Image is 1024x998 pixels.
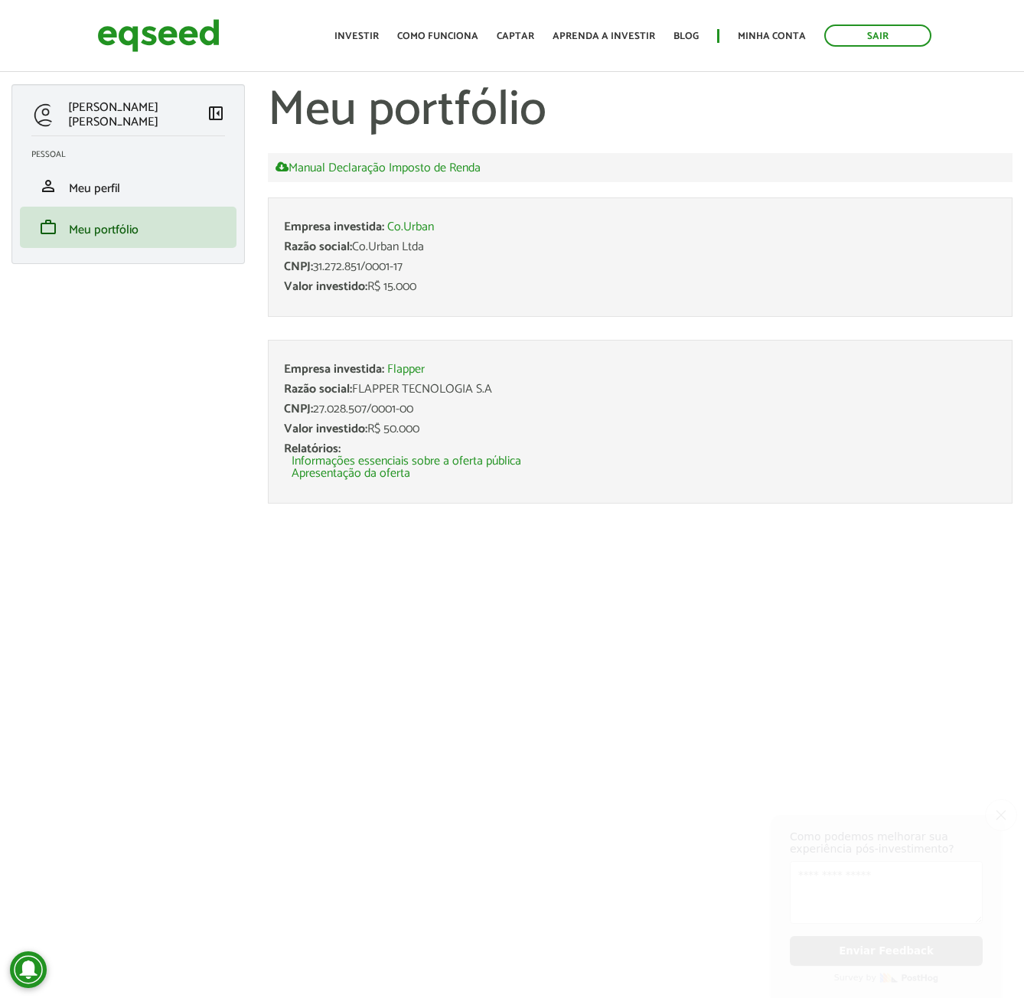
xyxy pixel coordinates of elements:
[268,84,1013,138] h1: Meu portfólio
[497,31,534,41] a: Captar
[68,100,207,129] p: [PERSON_NAME] [PERSON_NAME]
[284,261,997,273] div: 31.272.851/0001-17
[284,217,384,237] span: Empresa investida:
[334,31,379,41] a: Investir
[20,165,236,207] li: Meu perfil
[276,161,481,174] a: Manual Declaração Imposto de Renda
[39,177,57,195] span: person
[387,221,434,233] a: Co.Urban
[292,455,521,468] a: Informações essenciais sobre a oferta pública
[207,104,225,126] a: Colapsar menu
[387,364,425,376] a: Flapper
[284,403,997,416] div: 27.028.507/0001-00
[824,24,931,47] a: Sair
[20,207,236,248] li: Meu portfólio
[31,150,236,159] h2: Pessoal
[292,468,410,480] a: Apresentação da oferta
[284,379,352,400] span: Razão social:
[738,31,806,41] a: Minha conta
[207,104,225,122] span: left_panel_close
[284,399,313,419] span: CNPJ:
[69,178,120,199] span: Meu perfil
[284,439,341,459] span: Relatórios:
[284,236,352,257] span: Razão social:
[284,359,384,380] span: Empresa investida:
[31,218,225,236] a: workMeu portfólio
[397,31,478,41] a: Como funciona
[284,281,997,293] div: R$ 15.000
[97,15,220,56] img: EqSeed
[284,383,997,396] div: FLAPPER TECNOLOGIA S.A
[284,276,367,297] span: Valor investido:
[39,218,57,236] span: work
[284,419,367,439] span: Valor investido:
[673,31,699,41] a: Blog
[69,220,139,240] span: Meu portfólio
[31,177,225,195] a: personMeu perfil
[284,241,997,253] div: Co.Urban Ltda
[284,256,313,277] span: CNPJ:
[284,423,997,435] div: R$ 50.000
[553,31,655,41] a: Aprenda a investir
